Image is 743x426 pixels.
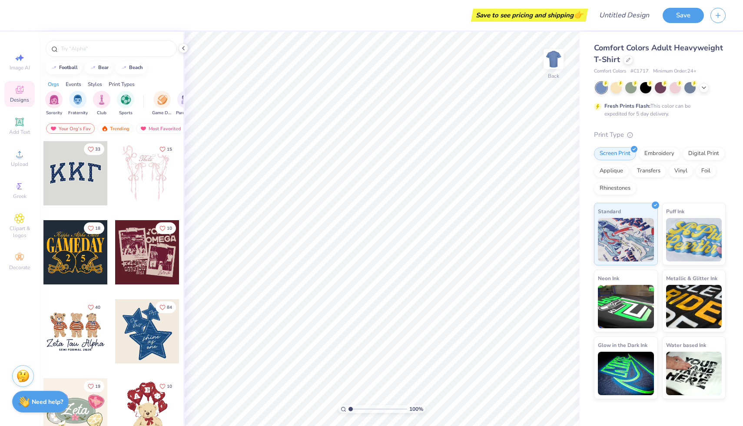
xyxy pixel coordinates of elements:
[157,95,167,105] img: Game Day Image
[594,43,723,65] span: Comfort Colors Adult Heavyweight T-Shirt
[604,102,650,109] strong: Fresh Prints Flash:
[84,222,104,234] button: Like
[409,405,423,413] span: 100 %
[85,61,113,74] button: bear
[669,165,693,178] div: Vinyl
[11,161,28,168] span: Upload
[683,147,725,160] div: Digital Print
[10,64,30,71] span: Image AI
[59,65,78,70] div: football
[84,143,104,155] button: Like
[653,68,697,75] span: Minimum Order: 24 +
[167,384,172,389] span: 10
[176,91,196,116] div: filter for Parent's Weekend
[666,340,706,350] span: Water based Ink
[84,380,104,392] button: Like
[156,143,176,155] button: Like
[68,91,88,116] button: filter button
[167,147,172,152] span: 15
[117,91,134,116] div: filter for Sports
[594,130,726,140] div: Print Type
[90,65,96,70] img: trend_line.gif
[95,305,100,310] span: 40
[116,61,147,74] button: beach
[121,95,131,105] img: Sports Image
[574,10,583,20] span: 👉
[666,207,684,216] span: Puff Ink
[604,102,711,118] div: This color can be expedited for 5 day delivery.
[93,91,110,116] div: filter for Club
[9,264,30,271] span: Decorate
[9,129,30,135] span: Add Text
[156,222,176,234] button: Like
[46,61,82,74] button: football
[4,225,35,239] span: Clipart & logos
[10,96,29,103] span: Designs
[95,147,100,152] span: 33
[48,80,59,88] div: Orgs
[88,80,102,88] div: Styles
[95,226,100,231] span: 18
[60,44,171,53] input: Try "Alpha"
[598,218,654,261] img: Standard
[66,80,81,88] div: Events
[45,91,63,116] button: filter button
[68,110,88,116] span: Fraternity
[594,165,629,178] div: Applique
[156,380,176,392] button: Like
[46,123,95,134] div: Your Org's Fav
[152,91,172,116] div: filter for Game Day
[101,125,108,132] img: trending.gif
[598,340,647,350] span: Glow in the Dark Ink
[97,123,133,134] div: Trending
[666,352,722,395] img: Water based Ink
[167,226,172,231] span: 10
[152,110,172,116] span: Game Day
[598,285,654,328] img: Neon Ink
[49,95,59,105] img: Sorority Image
[666,285,722,328] img: Metallic & Glitter Ink
[156,301,176,313] button: Like
[594,68,626,75] span: Comfort Colors
[548,72,559,80] div: Back
[119,110,133,116] span: Sports
[109,80,135,88] div: Print Types
[176,91,196,116] button: filter button
[117,91,134,116] button: filter button
[167,305,172,310] span: 84
[136,123,185,134] div: Most Favorited
[120,65,127,70] img: trend_line.gif
[666,218,722,261] img: Puff Ink
[181,95,191,105] img: Parent's Weekend Image
[97,110,106,116] span: Club
[598,352,654,395] img: Glow in the Dark Ink
[13,193,27,200] span: Greek
[545,50,562,68] img: Back
[598,207,621,216] span: Standard
[97,95,106,105] img: Club Image
[594,182,636,195] div: Rhinestones
[594,147,636,160] div: Screen Print
[50,125,57,132] img: most_fav.gif
[663,8,704,23] button: Save
[84,301,104,313] button: Like
[32,398,63,406] strong: Need help?
[46,110,62,116] span: Sorority
[630,68,649,75] span: # C1717
[152,91,172,116] button: filter button
[666,274,717,283] span: Metallic & Glitter Ink
[73,95,83,105] img: Fraternity Image
[45,91,63,116] div: filter for Sorority
[50,65,57,70] img: trend_line.gif
[68,91,88,116] div: filter for Fraternity
[140,125,147,132] img: most_fav.gif
[93,91,110,116] button: filter button
[696,165,716,178] div: Foil
[95,384,100,389] span: 19
[598,274,619,283] span: Neon Ink
[129,65,143,70] div: beach
[176,110,196,116] span: Parent's Weekend
[631,165,666,178] div: Transfers
[639,147,680,160] div: Embroidery
[592,7,656,24] input: Untitled Design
